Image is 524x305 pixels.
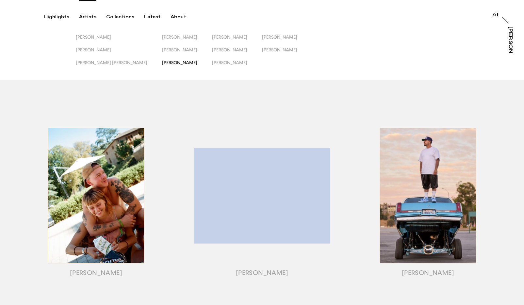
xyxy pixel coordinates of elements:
[171,14,196,20] button: About
[262,47,312,60] button: [PERSON_NAME]
[76,60,162,73] button: [PERSON_NAME] [PERSON_NAME]
[162,34,212,47] button: [PERSON_NAME]
[262,47,297,52] span: [PERSON_NAME]
[506,27,513,53] a: [PERSON_NAME]
[492,12,499,19] a: At
[76,60,147,65] span: [PERSON_NAME] [PERSON_NAME]
[76,34,162,47] button: [PERSON_NAME]
[262,34,312,47] button: [PERSON_NAME]
[144,14,161,20] div: Latest
[44,14,79,20] button: Highlights
[106,14,134,20] div: Collections
[508,27,513,77] div: [PERSON_NAME]
[262,34,297,40] span: [PERSON_NAME]
[76,47,111,52] span: [PERSON_NAME]
[76,47,162,60] button: [PERSON_NAME]
[44,14,69,20] div: Highlights
[212,34,247,40] span: [PERSON_NAME]
[212,47,262,60] button: [PERSON_NAME]
[212,60,262,73] button: [PERSON_NAME]
[162,47,197,52] span: [PERSON_NAME]
[212,60,247,65] span: [PERSON_NAME]
[162,60,197,65] span: [PERSON_NAME]
[171,14,186,20] div: About
[162,47,212,60] button: [PERSON_NAME]
[76,34,111,40] span: [PERSON_NAME]
[144,14,171,20] button: Latest
[79,14,96,20] div: Artists
[162,60,212,73] button: [PERSON_NAME]
[212,34,262,47] button: [PERSON_NAME]
[162,34,197,40] span: [PERSON_NAME]
[79,14,106,20] button: Artists
[212,47,247,52] span: [PERSON_NAME]
[106,14,144,20] button: Collections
